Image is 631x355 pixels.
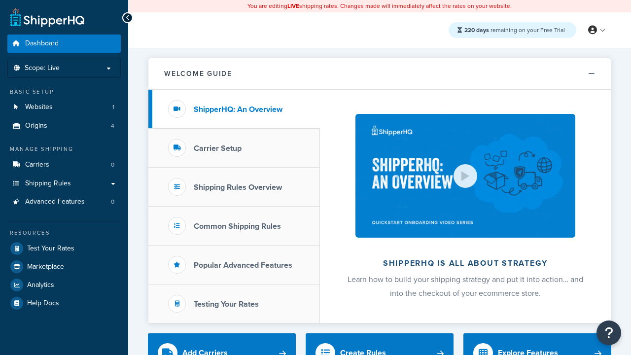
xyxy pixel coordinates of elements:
[111,161,114,169] span: 0
[164,70,232,77] h2: Welcome Guide
[194,144,242,153] h3: Carrier Setup
[596,320,621,345] button: Open Resource Center
[7,276,121,294] a: Analytics
[27,263,64,271] span: Marketplace
[7,156,121,174] a: Carriers0
[25,39,59,48] span: Dashboard
[7,156,121,174] li: Carriers
[7,258,121,276] a: Marketplace
[25,179,71,188] span: Shipping Rules
[7,98,121,116] a: Websites1
[348,274,583,299] span: Learn how to build your shipping strategy and put it into action… and into the checkout of your e...
[346,259,585,268] h2: ShipperHQ is all about strategy
[7,229,121,237] div: Resources
[7,175,121,193] a: Shipping Rules
[194,222,281,231] h3: Common Shipping Rules
[194,261,292,270] h3: Popular Advanced Features
[194,300,259,309] h3: Testing Your Rates
[7,294,121,312] a: Help Docs
[7,35,121,53] a: Dashboard
[25,161,49,169] span: Carriers
[464,26,565,35] span: remaining on your Free Trial
[355,114,575,238] img: ShipperHQ is all about strategy
[25,122,47,130] span: Origins
[111,198,114,206] span: 0
[25,64,60,72] span: Scope: Live
[7,98,121,116] li: Websites
[287,1,299,10] b: LIVE
[25,103,53,111] span: Websites
[7,117,121,135] li: Origins
[27,281,54,289] span: Analytics
[7,193,121,211] a: Advanced Features0
[27,299,59,308] span: Help Docs
[111,122,114,130] span: 4
[464,26,489,35] strong: 220 days
[148,58,611,90] button: Welcome Guide
[7,88,121,96] div: Basic Setup
[194,183,282,192] h3: Shipping Rules Overview
[7,240,121,257] a: Test Your Rates
[194,105,282,114] h3: ShipperHQ: An Overview
[112,103,114,111] span: 1
[7,193,121,211] li: Advanced Features
[27,245,74,253] span: Test Your Rates
[7,145,121,153] div: Manage Shipping
[7,117,121,135] a: Origins4
[25,198,85,206] span: Advanced Features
